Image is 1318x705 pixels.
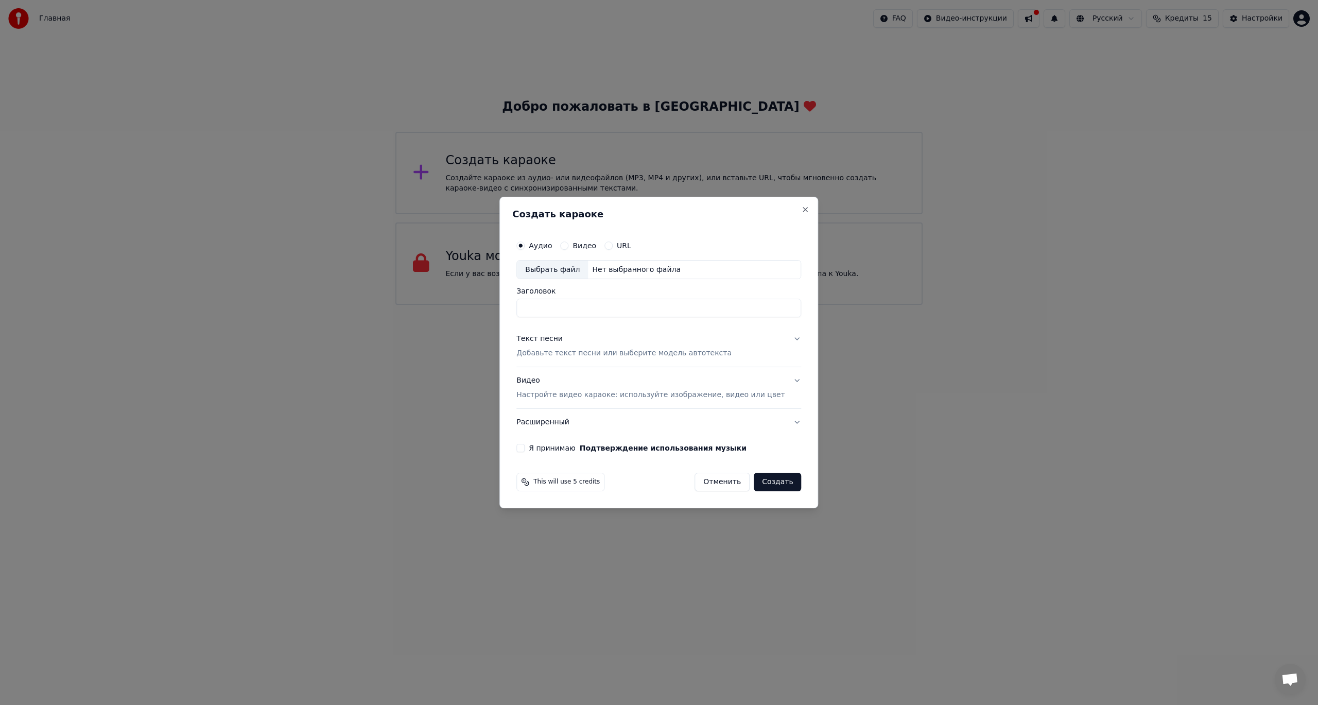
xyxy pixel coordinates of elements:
[580,444,747,452] button: Я принимаю
[529,242,552,249] label: Аудио
[617,242,631,249] label: URL
[573,242,596,249] label: Видео
[529,444,747,452] label: Я принимаю
[516,390,785,400] p: Настройте видео караоке: используйте изображение, видео или цвет
[512,210,805,219] h2: Создать караоке
[516,288,801,295] label: Заголовок
[516,368,801,409] button: ВидеоНастройте видео караоке: используйте изображение, видео или цвет
[533,478,600,486] span: This will use 5 credits
[516,334,563,345] div: Текст песни
[754,473,801,491] button: Создать
[695,473,750,491] button: Отменить
[516,326,801,367] button: Текст песниДобавьте текст песни или выберите модель автотекста
[516,409,801,436] button: Расширенный
[516,349,732,359] p: Добавьте текст песни или выберите модель автотекста
[588,265,685,275] div: Нет выбранного файла
[516,376,785,401] div: Видео
[517,261,588,279] div: Выбрать файл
